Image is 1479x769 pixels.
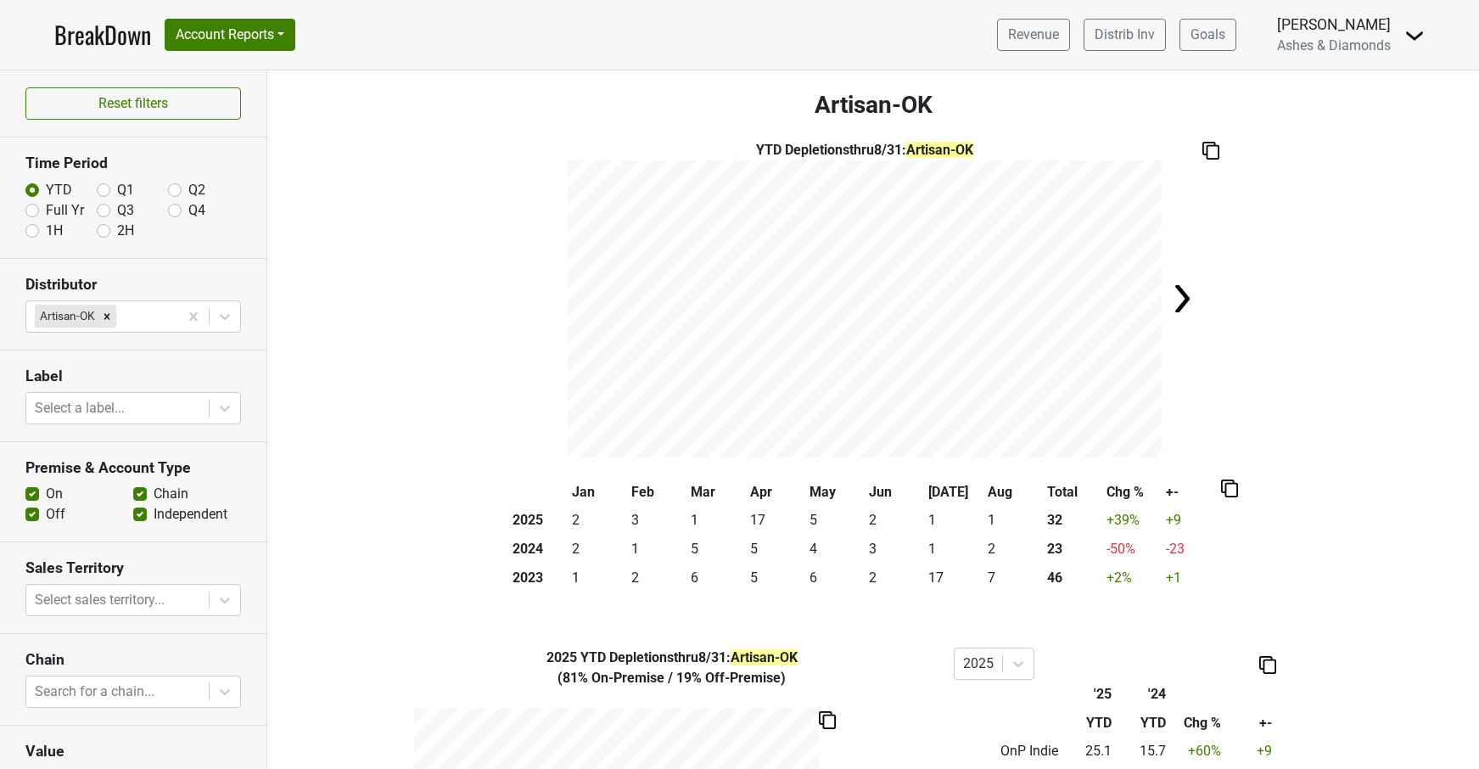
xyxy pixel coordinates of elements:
[686,478,746,507] th: Mar
[25,559,241,577] h3: Sales Territory
[805,507,865,536] td: 5
[983,564,1043,592] td: 7
[983,478,1043,507] th: Aug
[997,19,1070,51] a: Revenue
[819,711,836,729] img: Copy to clipboard
[568,564,627,592] td: 1
[1225,738,1276,766] td: +9
[1116,738,1169,766] td: 15.7
[25,87,241,120] button: Reset filters
[1277,14,1391,36] div: [PERSON_NAME]
[25,368,241,385] h3: Label
[1162,507,1221,536] td: +9
[117,180,134,200] label: Q1
[627,478,686,507] th: Feb
[865,478,924,507] th: Jun
[1043,478,1102,507] th: Total
[1043,535,1102,564] th: 23
[117,221,134,241] label: 2H
[508,507,568,536] th: 2025
[627,535,686,564] td: 1
[1116,680,1169,709] th: '24
[686,507,746,536] td: 1
[46,180,72,200] label: YTD
[865,564,924,592] td: 2
[188,200,205,221] label: Q4
[1102,507,1162,536] td: +39 %
[1277,37,1391,53] span: Ashes & Diamonds
[924,478,983,507] th: [DATE]
[1102,564,1162,592] td: +2 %
[568,140,1162,160] div: YTD Depletions thru 8/31 :
[865,535,924,564] td: 3
[746,564,805,592] td: 5
[746,478,805,507] th: Apr
[983,507,1043,536] td: 1
[46,504,65,525] label: Off
[46,221,63,241] label: 1H
[402,668,941,688] div: ( 81% On-Premise / 19% Off-Premise )
[508,535,568,564] th: 2024
[1102,535,1162,564] td: -50 %
[25,276,241,294] h3: Distributor
[1202,142,1219,160] img: Copy to clipboard
[906,142,973,158] span: Artisan-OK
[954,738,1062,766] td: OnP Indie
[1162,535,1221,564] td: -23
[25,154,241,172] h3: Time Period
[1165,282,1199,316] img: Arrow right
[1162,564,1221,592] td: +1
[46,200,84,221] label: Full Yr
[165,19,295,51] button: Account Reports
[924,564,983,592] td: 17
[1062,680,1116,709] th: '25
[98,305,116,327] div: Remove Artisan-OK
[1404,25,1425,46] img: Dropdown Menu
[1169,709,1224,738] th: Chg %
[865,507,924,536] td: 2
[568,478,627,507] th: Jan
[25,743,241,761] h3: Value
[568,535,627,564] td: 2
[805,564,865,592] td: 6
[805,535,865,564] td: 4
[686,564,746,592] td: 6
[154,504,227,525] label: Independent
[1062,709,1116,738] th: YTD
[46,484,63,504] label: On
[1162,478,1221,507] th: +-
[117,200,134,221] label: Q3
[1043,564,1102,592] th: 46
[508,564,568,592] th: 2023
[267,91,1479,120] h3: Artisan-OK
[1043,507,1102,536] th: 32
[1221,480,1238,497] img: Copy to clipboard
[627,507,686,536] td: 3
[1169,738,1224,766] td: +60 %
[25,651,241,669] h3: Chain
[54,17,151,53] a: BreakDown
[1062,738,1116,766] td: 25.1
[983,535,1043,564] td: 2
[568,507,627,536] td: 2
[746,507,805,536] td: 17
[402,648,941,668] div: YTD Depletions thru 8/31 :
[546,649,580,665] span: 2025
[1102,478,1162,507] th: Chg %
[731,649,798,665] span: Artisan-OK
[1259,656,1276,674] img: Copy to clipboard
[154,484,188,504] label: Chain
[25,459,241,477] h3: Premise & Account Type
[805,478,865,507] th: May
[924,507,983,536] td: 1
[686,535,746,564] td: 5
[35,305,98,327] div: Artisan-OK
[627,564,686,592] td: 2
[188,180,205,200] label: Q2
[746,535,805,564] td: 5
[1116,709,1169,738] th: YTD
[1179,19,1236,51] a: Goals
[1225,709,1276,738] th: +-
[924,535,983,564] td: 1
[1084,19,1166,51] a: Distrib Inv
